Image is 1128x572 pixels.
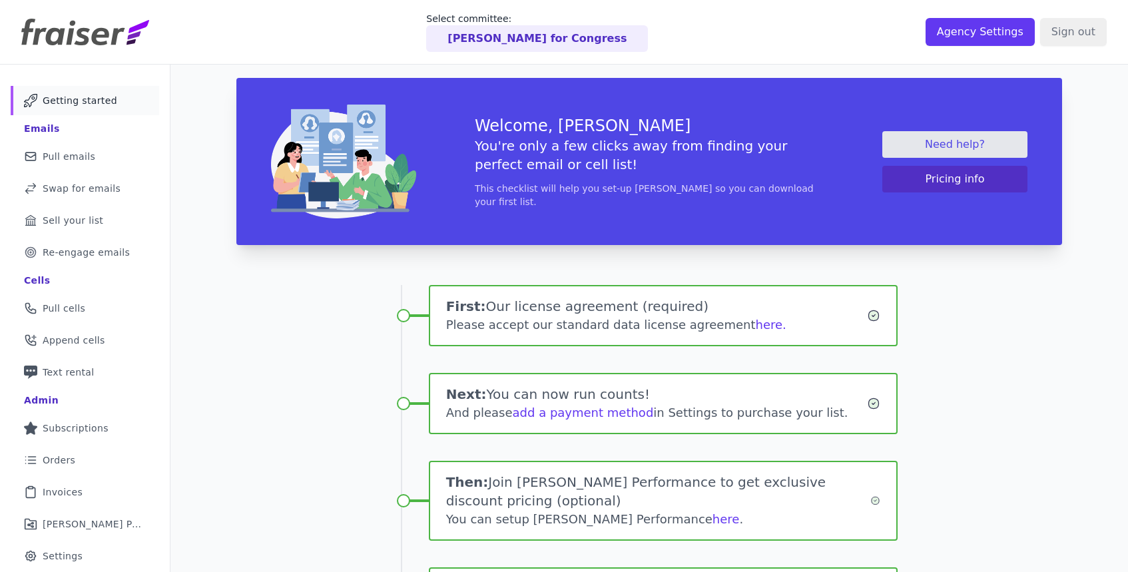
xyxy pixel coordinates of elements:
a: Pull cells [11,294,159,323]
a: Pull emails [11,142,159,171]
span: Next: [446,386,487,402]
span: Append cells [43,334,105,347]
a: Select committee: [PERSON_NAME] for Congress [426,12,648,52]
span: Sell your list [43,214,103,227]
img: Fraiser Logo [21,19,149,45]
div: You can setup [PERSON_NAME] Performance . [446,510,870,529]
span: Re-engage emails [43,246,130,259]
a: Text rental [11,358,159,387]
span: Pull cells [43,302,85,315]
div: Cells [24,274,50,287]
div: Emails [24,122,60,135]
img: img [271,105,416,218]
div: And please in Settings to purchase your list. [446,404,868,422]
h1: Our license agreement (required) [446,297,868,316]
h1: Join [PERSON_NAME] Performance to get exclusive discount pricing (optional) [446,473,870,510]
a: Invoices [11,477,159,507]
a: Swap for emails [11,174,159,203]
a: Subscriptions [11,414,159,443]
a: Settings [11,541,159,571]
button: Pricing info [882,166,1027,192]
h3: Welcome, [PERSON_NAME] [475,115,824,137]
span: Pull emails [43,150,95,163]
a: Need help? [882,131,1027,158]
h5: You're only a few clicks away from finding your perfect email or cell list! [475,137,824,174]
a: [PERSON_NAME] Performance [11,509,159,539]
p: Select committee: [426,12,648,25]
span: Invoices [43,485,83,499]
span: First: [446,298,486,314]
a: Re-engage emails [11,238,159,267]
a: add a payment method [513,406,654,420]
span: Subscriptions [43,422,109,435]
span: [PERSON_NAME] Performance [43,517,143,531]
h1: You can now run counts! [446,385,868,404]
span: Swap for emails [43,182,121,195]
input: Agency Settings [926,18,1035,46]
div: Please accept our standard data license agreement [446,316,868,334]
a: Orders [11,445,159,475]
a: Sell your list [11,206,159,235]
p: This checklist will help you set-up [PERSON_NAME] so you can download your first list. [475,182,824,208]
span: Then: [446,474,489,490]
span: Text rental [43,366,95,379]
a: here [712,512,740,526]
span: Getting started [43,94,117,107]
div: Admin [24,394,59,407]
span: Settings [43,549,83,563]
input: Sign out [1040,18,1107,46]
a: Append cells [11,326,159,355]
p: [PERSON_NAME] for Congress [447,31,627,47]
a: Getting started [11,86,159,115]
span: Orders [43,453,75,467]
